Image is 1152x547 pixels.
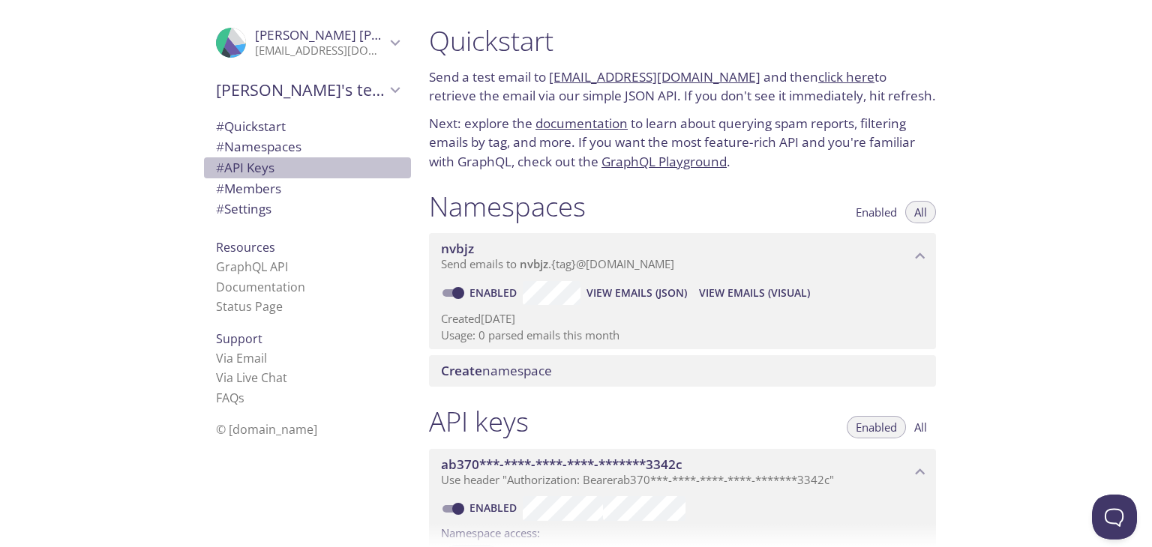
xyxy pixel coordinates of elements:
a: Documentation [216,279,305,295]
span: Send emails to . {tag} @[DOMAIN_NAME] [441,256,674,271]
a: Enabled [467,501,523,515]
span: Settings [216,200,271,217]
span: # [216,180,224,197]
a: FAQ [216,390,244,406]
p: Usage: 0 parsed emails this month [441,327,924,343]
span: Quickstart [216,118,286,135]
iframe: Help Scout Beacon - Open [1092,495,1137,540]
div: Rajashree's team [204,70,411,109]
a: Via Email [216,350,267,366]
p: [EMAIL_ADDRESS][DOMAIN_NAME] [255,43,385,58]
button: All [905,416,936,438]
button: View Emails (JSON) [580,281,693,305]
span: API Keys [216,159,274,176]
a: Enabled [467,285,523,300]
label: Namespace access: [441,521,540,543]
span: # [216,159,224,176]
div: Rajashree batwar [204,18,411,67]
button: View Emails (Visual) [693,281,816,305]
div: API Keys [204,157,411,178]
span: © [DOMAIN_NAME] [216,421,317,438]
p: Next: explore the to learn about querying spam reports, filtering emails by tag, and more. If you... [429,114,936,172]
p: Created [DATE] [441,311,924,327]
span: namespace [441,362,552,379]
span: nvbjz [520,256,548,271]
a: Via Live Chat [216,369,287,386]
span: Namespaces [216,138,301,155]
span: Support [216,330,262,347]
span: s [238,390,244,406]
a: Status Page [216,298,283,315]
h1: API keys [429,405,529,438]
span: Resources [216,239,275,256]
span: # [216,118,224,135]
button: Enabled [847,201,906,223]
h1: Quickstart [429,24,936,58]
div: Create namespace [429,355,936,387]
span: View Emails (Visual) [699,284,810,302]
a: click here [818,68,874,85]
span: [PERSON_NAME] [PERSON_NAME] [255,26,460,43]
span: Members [216,180,281,197]
a: documentation [535,115,628,132]
div: nvbjz namespace [429,233,936,279]
span: # [216,138,224,155]
span: # [216,200,224,217]
div: Namespaces [204,136,411,157]
span: Create [441,362,482,379]
div: Quickstart [204,116,411,137]
span: nvbjz [441,240,474,257]
a: [EMAIL_ADDRESS][DOMAIN_NAME] [549,68,760,85]
span: [PERSON_NAME]'s team [216,79,385,100]
a: GraphQL Playground [601,153,727,170]
a: GraphQL API [216,259,288,275]
div: Members [204,178,411,199]
button: Enabled [847,416,906,438]
span: View Emails (JSON) [586,284,687,302]
p: Send a test email to and then to retrieve the email via our simple JSON API. If you don't see it ... [429,67,936,106]
button: All [905,201,936,223]
div: Team Settings [204,199,411,220]
h1: Namespaces [429,190,586,223]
